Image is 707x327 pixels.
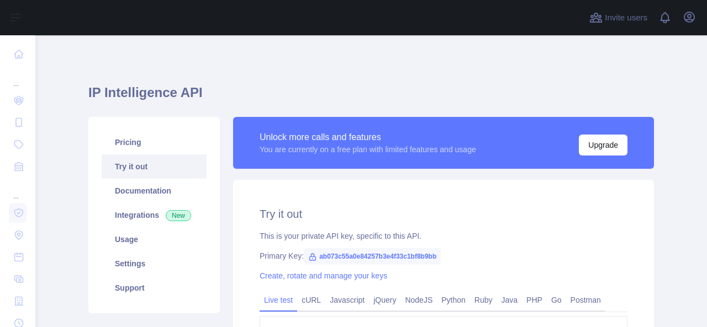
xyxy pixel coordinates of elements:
[325,291,369,309] a: Javascript
[579,135,627,156] button: Upgrade
[102,179,207,203] a: Documentation
[497,291,523,309] a: Java
[304,248,441,265] span: ab073c55a0e84257b3e4f33c1bf8b9bb
[587,9,650,26] button: Invite users
[102,154,207,179] a: Try it out
[9,66,27,88] div: ...
[102,130,207,154] a: Pricing
[522,291,547,309] a: PHP
[88,84,654,110] h1: IP Intelligence API
[566,291,605,309] a: Postman
[260,131,476,144] div: Unlock more calls and features
[605,12,647,24] span: Invite users
[260,271,387,280] a: Create, rotate and manage your keys
[260,291,297,309] a: Live test
[470,291,497,309] a: Ruby
[437,291,470,309] a: Python
[9,179,27,201] div: ...
[102,227,207,251] a: Usage
[547,291,566,309] a: Go
[369,291,400,309] a: jQuery
[102,203,207,227] a: Integrations New
[297,291,325,309] a: cURL
[102,251,207,276] a: Settings
[400,291,437,309] a: NodeJS
[166,210,191,221] span: New
[102,276,207,300] a: Support
[260,206,627,222] h2: Try it out
[260,230,627,242] div: This is your private API key, specific to this API.
[260,250,627,261] div: Primary Key:
[260,144,476,155] div: You are currently on a free plan with limited features and usage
